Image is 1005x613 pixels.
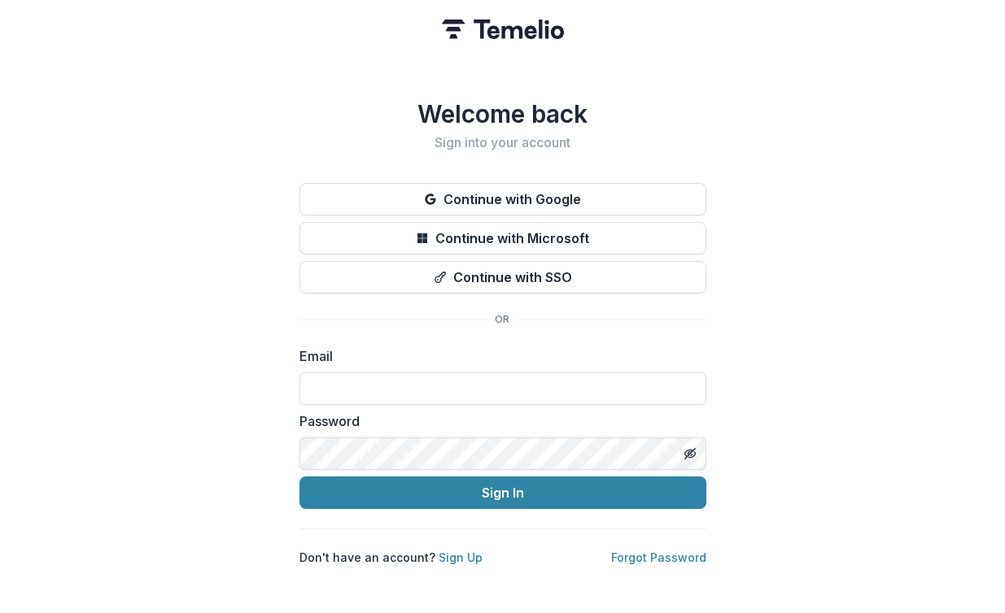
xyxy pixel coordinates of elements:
h2: Sign into your account [299,135,706,150]
p: Don't have an account? [299,549,483,566]
button: Continue with Microsoft [299,222,706,254]
button: Continue with SSO [299,261,706,293]
label: Password [299,411,697,431]
a: Sign Up [439,550,483,564]
button: Sign In [299,476,706,509]
label: Email [299,346,697,366]
img: Temelio [442,20,564,39]
button: Continue with Google [299,183,706,215]
button: Toggle password visibility [677,441,703,467]
h1: Welcome back [299,99,706,128]
a: Forgot Password [611,550,706,564]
